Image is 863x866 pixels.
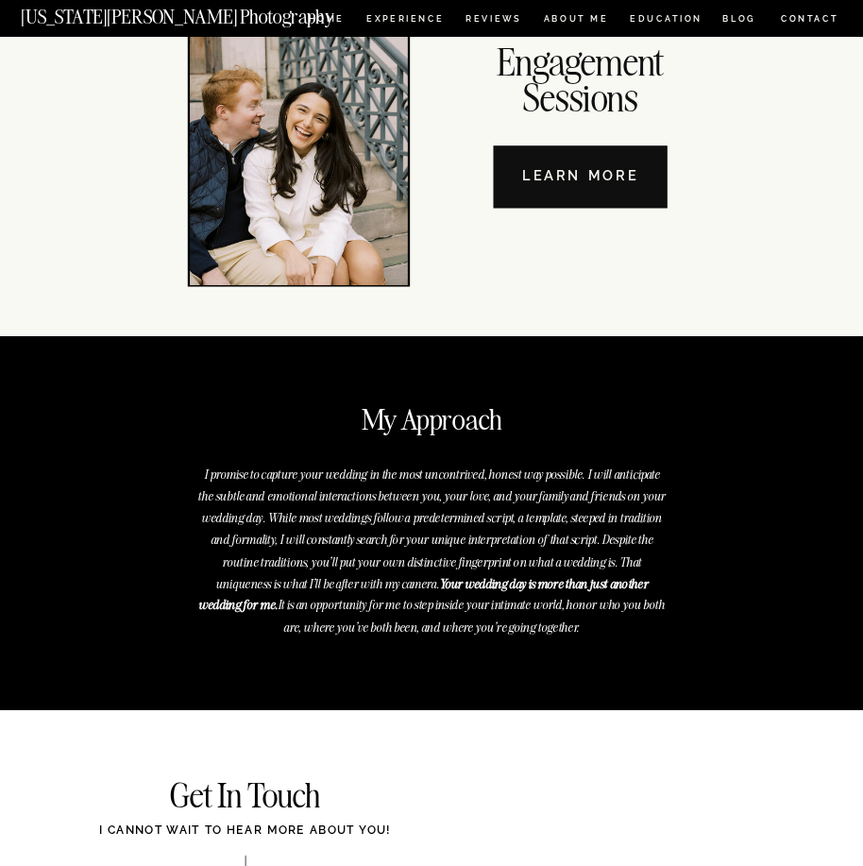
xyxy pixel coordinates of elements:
[43,822,448,855] div: I cannot wait to hear more about you!
[215,396,649,435] h2: My Approach
[197,463,667,634] p: I promise to capture your wedding in the most uncontrived, honest way possible. I will anticipate...
[543,14,608,26] a: ABOUT ME
[198,575,648,612] b: Your wedding day is more than just another wedding for me.
[780,10,839,26] a: CONTACT
[21,8,381,20] a: [US_STATE][PERSON_NAME] Photography
[465,14,519,26] a: REVIEWS
[722,14,757,26] a: BLOG
[306,14,347,26] a: HOME
[484,43,676,111] div: Engagement Sessions
[366,14,442,26] a: Experience
[629,14,704,26] a: EDUCATION
[494,145,668,208] a: Learn More
[101,779,390,814] h2: Get In Touch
